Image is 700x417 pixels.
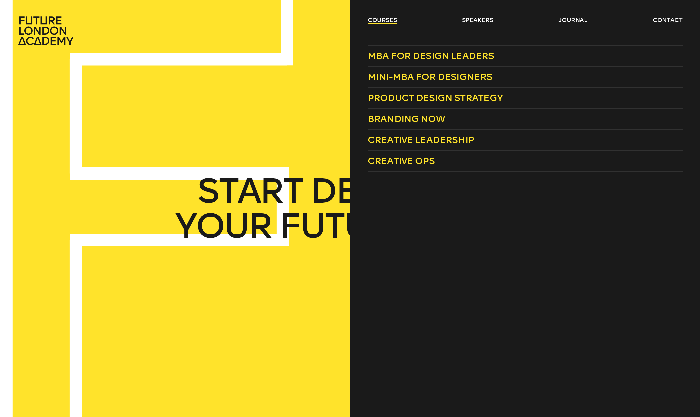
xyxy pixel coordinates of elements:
span: Branding Now [368,113,445,124]
a: Mini-MBA for Designers [368,67,683,88]
span: MBA for Design Leaders [368,50,494,61]
a: contact [653,16,683,24]
span: Product Design Strategy [368,92,503,103]
a: Creative Leadership [368,130,683,151]
a: Creative Ops [368,151,683,172]
a: MBA for Design Leaders [368,45,683,67]
a: speakers [462,16,493,24]
a: journal [558,16,587,24]
span: Mini-MBA for Designers [368,71,493,82]
span: Creative Leadership [368,134,474,145]
span: Creative Ops [368,155,435,166]
a: courses [368,16,397,24]
a: Product Design Strategy [368,88,683,109]
a: Branding Now [368,109,683,130]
